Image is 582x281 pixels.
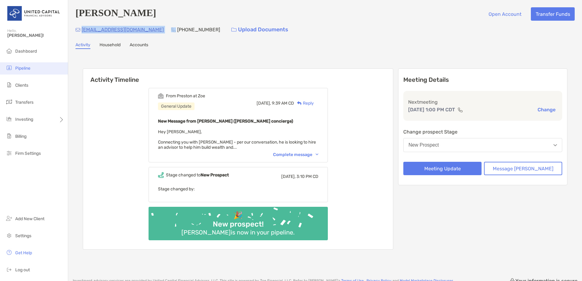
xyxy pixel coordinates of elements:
[5,215,13,222] img: add_new_client icon
[408,106,455,113] p: [DATE] 1:00 PM CDT
[227,23,292,36] a: Upload Documents
[408,98,557,106] p: Next meeting
[257,101,271,106] span: [DATE],
[536,106,557,113] button: Change
[5,98,13,106] img: transfers icon
[100,42,121,49] a: Household
[5,81,13,88] img: clients icon
[5,132,13,140] img: billing icon
[177,26,220,33] p: [PHONE_NUMBER]
[7,33,64,38] span: [PERSON_NAME]!
[15,83,28,88] span: Clients
[158,129,316,150] span: Hey [PERSON_NAME], Connecting you with [PERSON_NAME] - per our conversation, he is looking to hir...
[294,100,314,106] div: Reply
[75,7,156,21] h4: [PERSON_NAME]
[273,152,318,157] div: Complete message
[179,229,297,236] div: [PERSON_NAME] is now in your pipeline.
[166,93,205,99] div: From Preston at Zoe
[5,47,13,54] img: dashboard icon
[75,28,80,32] img: Email Icon
[5,232,13,239] img: settings icon
[5,64,13,71] img: pipeline icon
[297,101,302,105] img: Reply icon
[75,42,90,49] a: Activity
[484,7,526,21] button: Open Account
[15,100,33,105] span: Transfers
[5,149,13,157] img: firm-settings icon
[15,233,31,238] span: Settings
[149,207,328,235] img: Confetti
[158,172,164,178] img: Event icon
[296,174,318,179] span: 3:10 PM CD
[15,117,33,122] span: Investing
[272,101,294,106] span: 9:39 AM CD
[403,76,562,84] p: Meeting Details
[15,66,30,71] span: Pipeline
[158,185,318,193] p: Stage changed by:
[408,142,439,148] div: New Prospect
[5,266,13,273] img: logout icon
[166,172,229,178] div: Stage changed to
[15,250,32,255] span: Get Help
[231,28,237,32] img: button icon
[201,172,229,178] b: New Prospect
[158,93,164,99] img: Event icon
[171,27,176,32] img: Phone Icon
[403,128,562,136] p: Change prospect Stage
[158,119,293,124] b: New Message from [PERSON_NAME] ([PERSON_NAME] concierge)
[403,162,482,175] button: Meeting Update
[15,49,37,54] span: Dashboard
[15,267,30,272] span: Log out
[553,144,557,146] img: Open dropdown arrow
[82,26,164,33] p: [EMAIL_ADDRESS][DOMAIN_NAME]
[458,107,463,112] img: communication type
[83,69,393,83] h6: Activity Timeline
[210,220,266,229] div: New prospect!
[158,102,195,110] div: General Update
[5,115,13,123] img: investing icon
[7,2,61,24] img: United Capital Logo
[281,174,296,179] span: [DATE],
[403,138,562,152] button: New Prospect
[15,134,26,139] span: Billing
[5,249,13,256] img: get-help icon
[316,154,318,155] img: Chevron icon
[231,211,245,220] div: 🎉
[531,7,575,21] button: Transfer Funds
[15,216,44,221] span: Add New Client
[130,42,148,49] a: Accounts
[484,162,562,175] button: Message [PERSON_NAME]
[15,151,41,156] span: Firm Settings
